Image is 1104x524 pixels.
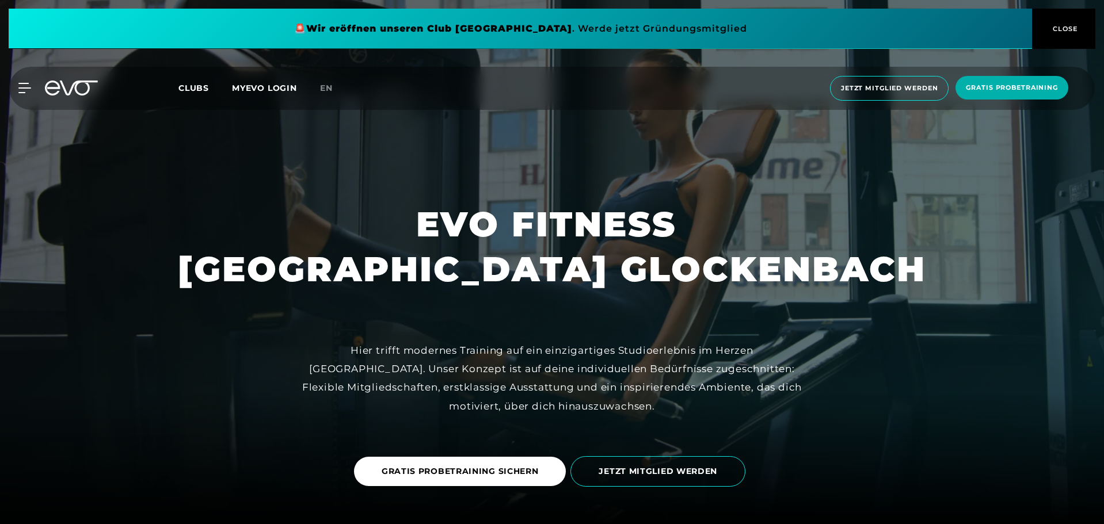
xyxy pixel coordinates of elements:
a: Clubs [178,82,232,93]
span: Clubs [178,83,209,93]
a: Gratis Probetraining [952,76,1072,101]
span: Jetzt Mitglied werden [841,83,938,93]
div: Hier trifft modernes Training auf ein einzigartiges Studioerlebnis im Herzen [GEOGRAPHIC_DATA]. U... [293,341,811,415]
span: en [320,83,333,93]
span: GRATIS PROBETRAINING SICHERN [382,465,539,477]
a: en [320,82,347,95]
a: Jetzt Mitglied werden [827,76,952,101]
span: JETZT MITGLIED WERDEN [599,465,717,477]
a: JETZT MITGLIED WERDEN [570,447,750,495]
span: Gratis Probetraining [966,83,1058,93]
h1: EVO FITNESS [GEOGRAPHIC_DATA] GLOCKENBACH [178,202,926,292]
a: MYEVO LOGIN [232,83,297,93]
a: GRATIS PROBETRAINING SICHERN [354,448,571,495]
button: CLOSE [1032,9,1095,49]
span: CLOSE [1050,24,1078,34]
